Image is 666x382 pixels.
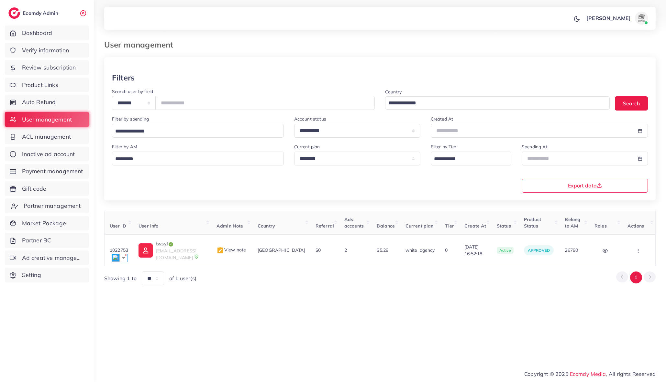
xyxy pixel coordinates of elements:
h3: User management [104,40,178,49]
img: ic-user-info.36bf1079.svg [139,243,153,258]
a: Verify information [5,43,89,58]
span: Ads accounts [344,217,364,229]
span: [DATE] 16:52:18 [464,244,486,257]
img: admin_note.cdd0b510.svg [216,247,224,254]
span: Ad creative management [22,254,84,262]
span: User management [22,115,72,124]
a: Inactive ad account [5,147,89,162]
span: active [497,247,514,254]
label: Filter by AM [112,143,137,150]
span: Verify information [22,46,69,55]
a: Gift code [5,181,89,196]
span: Payment management [22,167,83,175]
img: avatar [635,12,648,25]
a: ACL management [5,129,89,144]
a: Setting [5,268,89,282]
span: Status [497,223,511,229]
a: Partner BC [5,233,89,248]
label: Account status [294,116,326,122]
span: 26790 [565,247,578,253]
ul: Pagination [616,271,656,283]
span: User info [139,223,158,229]
span: Copyright © 2025 [524,370,656,378]
span: Roles [594,223,607,229]
a: Dashboard [5,26,89,40]
span: 2 [344,247,347,253]
span: Export data [568,183,602,188]
span: Showing 1 to [104,275,137,282]
img: logo [8,7,20,19]
span: Admin Note [216,223,243,229]
a: Product Links [5,78,89,92]
label: Filter by Tier [431,143,456,150]
label: Spending At [522,143,548,150]
span: Auto Refund [22,98,56,106]
span: $0 [316,247,321,253]
span: Partner management [24,202,81,210]
input: Search for option [432,154,503,164]
a: Auto Refund [5,95,89,110]
label: Country [385,89,402,95]
p: [PERSON_NAME] [586,14,631,22]
span: Partner BC [22,236,51,245]
a: [PERSON_NAME]avatar [583,12,650,25]
span: Gift code [22,185,46,193]
button: Export data [522,179,648,193]
span: Market Package [22,219,66,228]
span: [EMAIL_ADDRESS][DOMAIN_NAME] [156,248,196,260]
span: Actions [627,223,644,229]
a: logoEcomdy Admin [8,7,60,19]
div: Search for option [385,96,610,110]
span: [GEOGRAPHIC_DATA] [258,247,305,253]
label: Filter by spending [112,116,149,122]
span: Review subscription [22,63,76,72]
span: Balance [377,223,395,229]
span: $5.29 [377,247,388,253]
span: 0 [445,247,448,253]
span: of 1 user(s) [169,275,196,282]
label: Search user by field [112,88,153,95]
label: Created At [431,116,453,122]
div: Search for option [112,152,284,165]
a: Payment management [5,164,89,179]
span: Create At [464,223,486,229]
a: Ad creative management [5,250,89,265]
span: Setting [22,271,41,279]
span: white_agency [405,247,435,253]
span: ACL management [22,133,71,141]
span: Product Status [524,217,541,229]
div: Search for option [112,124,284,138]
span: approved [528,248,550,253]
span: User ID [110,223,126,229]
span: Country [258,223,275,229]
img: icon-tick.de4e08dc.svg [168,241,174,247]
span: Belong to AM [565,217,580,229]
span: Product Links [22,81,58,89]
a: Partner management [5,198,89,213]
input: Search for option [113,154,275,164]
p: twsyl [156,240,206,248]
a: Market Package [5,216,89,231]
span: Referral [316,223,334,229]
span: 1022753 [110,247,128,253]
a: User management [5,112,89,127]
h2: Ecomdy Admin [23,10,60,16]
button: Search [615,96,648,110]
span: Dashboard [22,29,52,37]
h3: Filters [112,73,135,82]
button: Go to page 1 [630,271,642,283]
span: Tier [445,223,454,229]
a: Review subscription [5,60,89,75]
div: Search for option [431,152,511,165]
span: View note [216,247,246,253]
a: twsyl[EMAIL_ADDRESS][DOMAIN_NAME] [139,240,206,261]
label: Current plan [294,143,320,150]
span: , All rights Reserved [606,370,656,378]
span: Inactive ad account [22,150,75,158]
input: Search for option [386,98,601,108]
a: Ecomdy Media [570,371,606,377]
img: 9CAL8B2pu8EFxCJHYAAAAldEVYdGRhdGU6Y3JlYXRlADIwMjItMTItMDlUMDQ6NTg6MzkrMDA6MDBXSlgLAAAAJXRFWHRkYXR... [194,254,199,259]
span: Current plan [405,223,434,229]
input: Search for option [113,126,275,136]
